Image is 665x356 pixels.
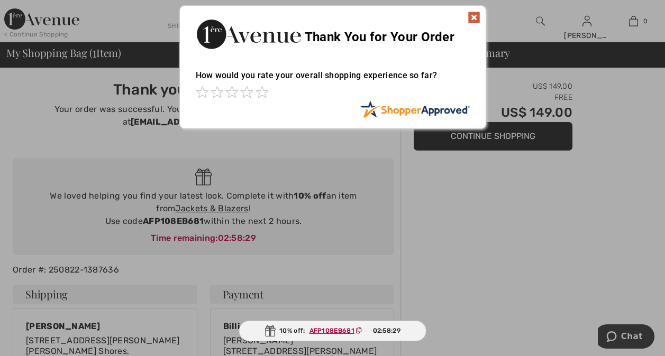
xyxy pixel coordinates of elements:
[239,321,426,341] div: 10% off:
[372,326,400,335] span: 02:58:29
[23,7,45,17] span: Chat
[265,325,275,336] img: Gift.svg
[196,60,470,100] div: How would you rate your overall shopping experience so far?
[305,30,454,44] span: Thank You for Your Order
[468,11,480,24] img: x
[309,327,354,334] ins: AFP108EB681
[196,16,302,52] img: Thank You for Your Order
